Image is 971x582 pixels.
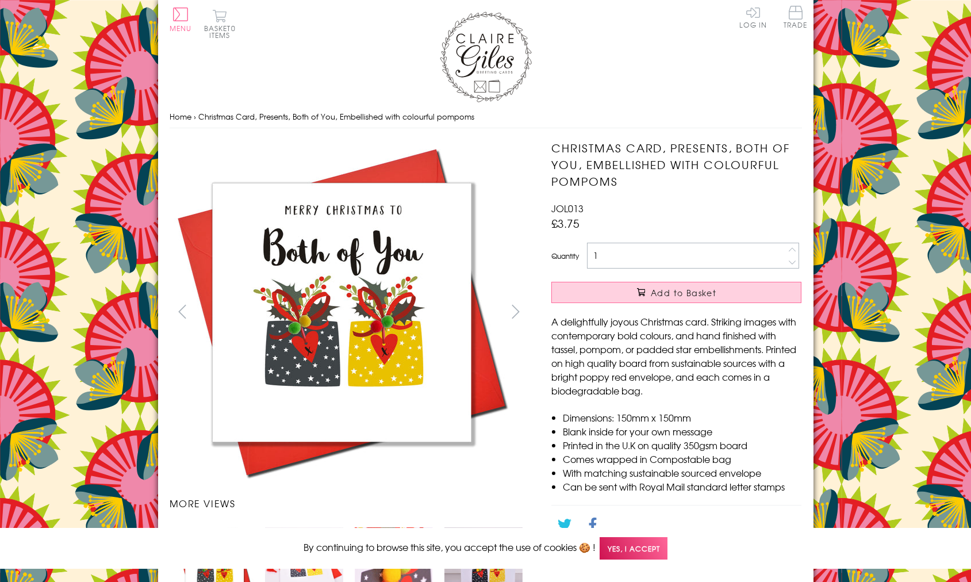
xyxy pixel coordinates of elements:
li: With matching sustainable sourced envelope [563,466,801,480]
label: Quantity [551,251,579,261]
li: Dimensions: 150mm x 150mm [563,411,801,424]
h3: More views [170,496,529,510]
span: Menu [170,23,192,33]
a: Home [170,111,191,122]
span: Trade [784,6,808,28]
nav: breadcrumbs [170,105,802,129]
img: Christmas Card, Presents, Both of You, Embellished with colourful pompoms [169,140,514,485]
a: Trade [784,6,808,30]
button: prev [170,298,195,324]
h1: Christmas Card, Presents, Both of You, Embellished with colourful pompoms [551,140,801,189]
span: Add to Basket [651,287,716,298]
span: 0 items [209,23,236,40]
button: next [502,298,528,324]
span: Yes, I accept [600,537,667,560]
span: JOL013 [551,201,584,215]
a: Log In [739,6,767,28]
li: Blank inside for your own message [563,424,801,438]
img: Christmas Card, Presents, Both of You, Embellished with colourful pompoms [528,140,873,485]
span: › [194,111,196,122]
span: Christmas Card, Presents, Both of You, Embellished with colourful pompoms [198,111,474,122]
li: Can be sent with Royal Mail standard letter stamps [563,480,801,493]
button: Basket0 items [204,9,236,39]
img: Claire Giles Greetings Cards [440,12,532,102]
li: Printed in the U.K on quality 350gsm board [563,438,801,452]
button: Menu [170,7,192,32]
button: Add to Basket [551,282,801,303]
li: Comes wrapped in Compostable bag [563,452,801,466]
p: A delightfully joyous Christmas card. Striking images with contemporary bold colours, and hand fi... [551,315,801,397]
span: £3.75 [551,215,579,231]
